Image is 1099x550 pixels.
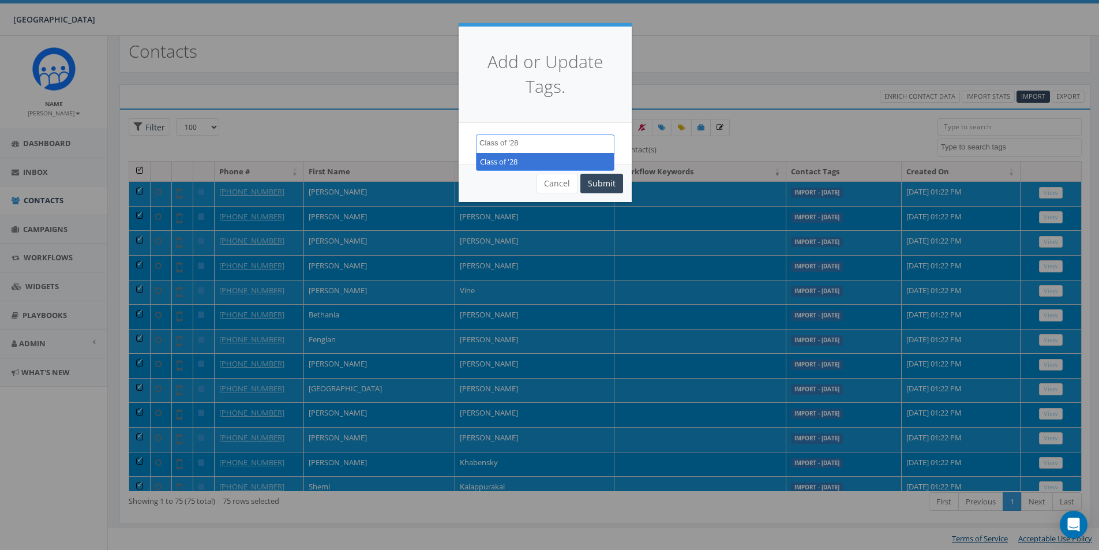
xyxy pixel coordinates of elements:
[1060,511,1087,538] div: Open Intercom Messenger
[476,50,614,99] h4: Add or Update Tags.
[537,174,577,193] button: Cancel
[479,138,553,148] textarea: Search
[580,174,623,193] button: Submit
[477,153,614,171] li: Class of '28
